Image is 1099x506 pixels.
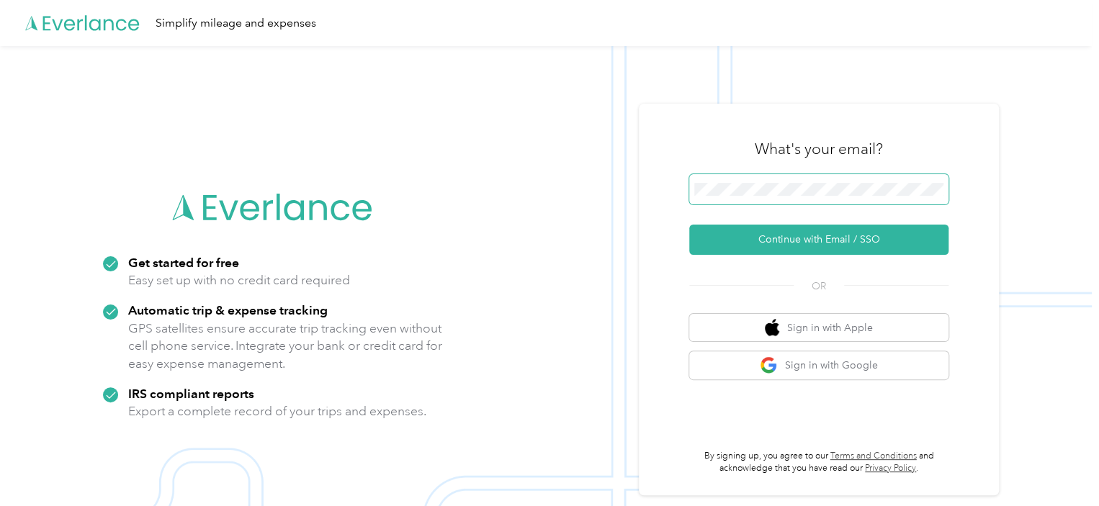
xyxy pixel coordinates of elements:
[128,255,239,270] strong: Get started for free
[830,451,917,461] a: Terms and Conditions
[689,351,948,379] button: google logoSign in with Google
[865,463,916,474] a: Privacy Policy
[760,356,778,374] img: google logo
[128,402,426,420] p: Export a complete record of your trips and expenses.
[128,386,254,401] strong: IRS compliant reports
[689,225,948,255] button: Continue with Email / SSO
[128,302,328,317] strong: Automatic trip & expense tracking
[689,450,948,475] p: By signing up, you agree to our and acknowledge that you have read our .
[156,14,316,32] div: Simplify mileage and expenses
[128,271,350,289] p: Easy set up with no credit card required
[128,320,443,373] p: GPS satellites ensure accurate trip tracking even without cell phone service. Integrate your bank...
[755,139,883,159] h3: What's your email?
[689,314,948,342] button: apple logoSign in with Apple
[794,279,844,294] span: OR
[765,319,779,337] img: apple logo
